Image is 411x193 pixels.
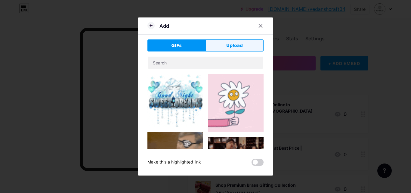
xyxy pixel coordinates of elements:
[147,39,205,51] button: GIFs
[147,132,203,160] img: Gihpy
[226,42,243,49] span: Upload
[147,74,203,127] img: Gihpy
[148,57,263,69] input: Search
[147,159,201,166] div: Make this a highlighted link
[171,42,182,49] span: GIFs
[159,22,169,30] div: Add
[208,137,264,179] img: Gihpy
[205,39,264,51] button: Upload
[208,74,264,132] img: Gihpy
